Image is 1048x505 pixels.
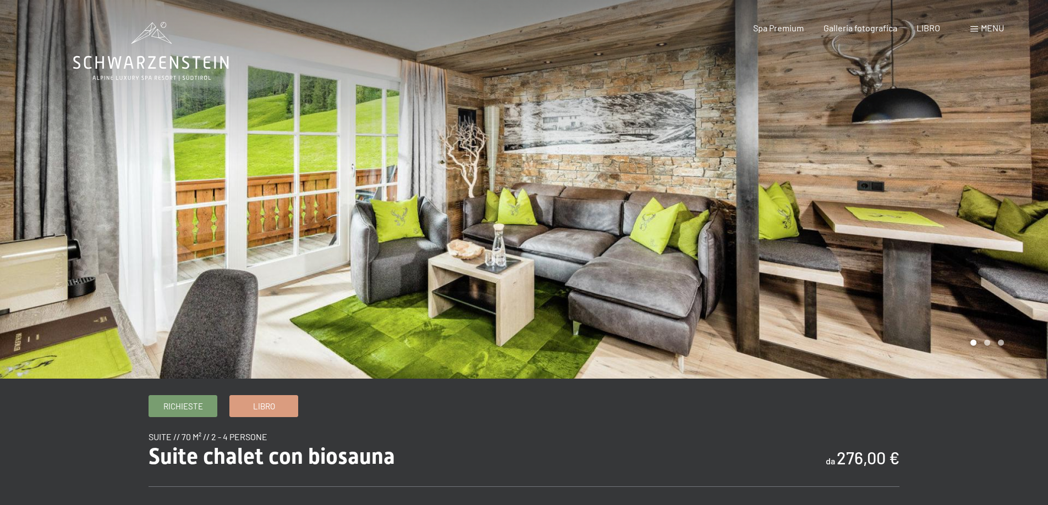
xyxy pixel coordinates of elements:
[149,431,267,442] font: Suite // 70 m² // 2 - 4 persone
[230,396,298,417] a: Libro
[163,401,203,411] font: Richieste
[253,401,275,411] font: Libro
[149,396,217,417] a: Richieste
[753,23,804,33] a: Spa Premium
[826,456,835,466] font: da
[149,443,395,469] font: Suite chalet con biosauna
[981,23,1004,33] font: menu
[917,23,940,33] a: LIBRO
[824,23,897,33] a: Galleria fotografica
[837,448,899,468] font: 276,00 €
